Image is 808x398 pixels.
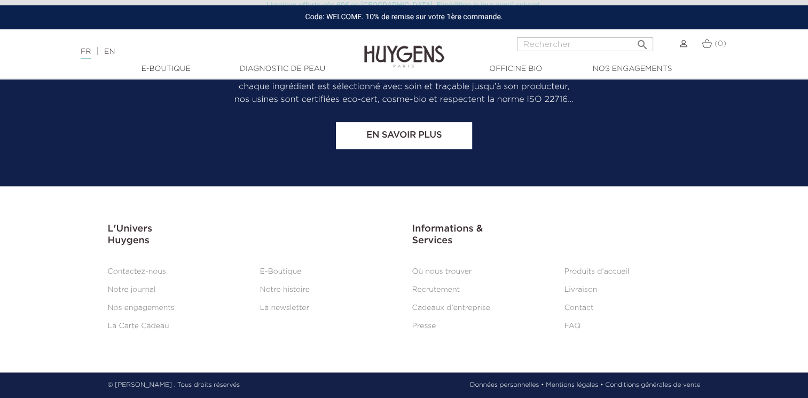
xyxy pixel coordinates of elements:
a: Mentions légales • [546,380,603,390]
a: E-Boutique [113,63,219,75]
span: (0) [715,40,726,47]
h3: Informations & Services [412,224,701,246]
a: Produits d'accueil [564,268,630,275]
p: nos usines sont certifiées eco-cert, cosme-bio et respectent la norme ISO 22716… [108,93,701,106]
a: Notre histoire [260,286,310,293]
a: Contact [564,304,594,312]
h3: L'Univers Huygens [108,224,396,246]
a: Où nous trouver [412,268,472,275]
a: Livraison [564,286,598,293]
a: Presse [412,322,436,330]
p: © [PERSON_NAME] . Tous droits réservés [108,380,240,390]
div: | [75,45,328,58]
a: Conditions générales de vente [605,380,700,390]
a: Contactez-nous [108,268,166,275]
a: En savoir plus [336,122,472,149]
input: Rechercher [517,37,653,51]
a: La newsletter [260,304,310,312]
p: chaque ingrédient est sélectionné avec soin et traçable jusqu’à son producteur, [108,81,701,93]
a: Données personnelles • [470,380,544,390]
a: Officine Bio [462,63,569,75]
a: FR [81,48,91,59]
a: Cadeaux d'entreprise [412,304,490,312]
a: La Carte Cadeau [108,322,169,330]
a: Nos engagements [108,304,175,312]
a: Recrutement [412,286,460,293]
img: Huygens [364,28,444,69]
a: Notre journal [108,286,156,293]
i:  [636,35,649,48]
button:  [633,34,652,49]
a: E-Boutique [260,268,302,275]
a: EN [104,48,115,55]
a: FAQ [564,322,580,330]
a: Nos engagements [579,63,686,75]
a: Diagnostic de peau [229,63,336,75]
